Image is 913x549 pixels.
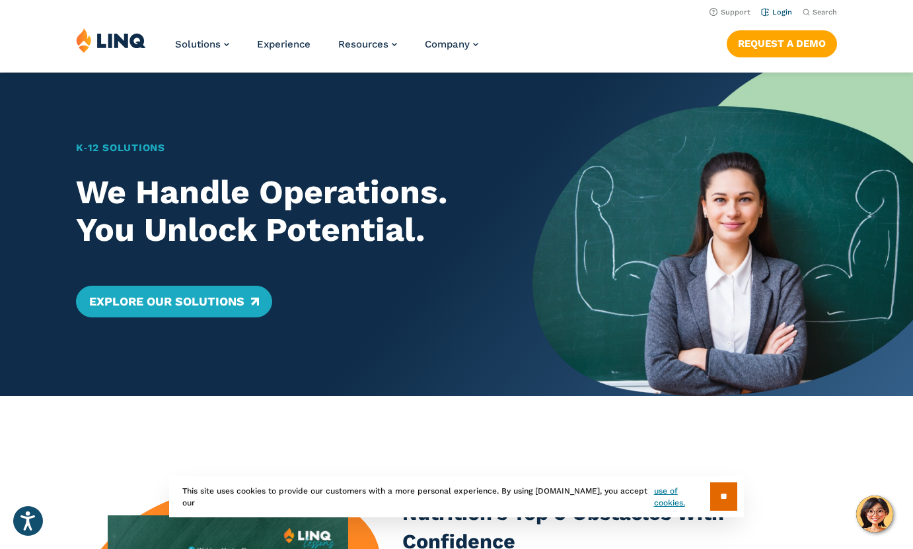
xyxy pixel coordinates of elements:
[856,496,893,533] button: Hello, have a question? Let’s chat.
[257,38,310,50] a: Experience
[76,141,495,156] h1: K‑12 Solutions
[338,38,388,50] span: Resources
[727,30,837,57] a: Request a Demo
[727,28,837,57] nav: Button Navigation
[169,476,744,517] div: This site uses cookies to provide our customers with a more personal experience. By using [DOMAIN...
[76,174,495,249] h2: We Handle Operations. You Unlock Potential.
[76,28,146,53] img: LINQ | K‑12 Software
[425,38,478,50] a: Company
[175,38,229,50] a: Solutions
[813,8,837,16] span: Search
[175,38,221,50] span: Solutions
[338,38,397,50] a: Resources
[761,8,792,16] a: Login
[654,485,710,509] a: use of cookies.
[425,38,470,50] span: Company
[710,8,750,16] a: Support
[175,28,478,71] nav: Primary Navigation
[803,7,837,17] button: Open Search Bar
[532,73,913,396] img: Home Banner
[76,286,272,317] a: Explore Our Solutions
